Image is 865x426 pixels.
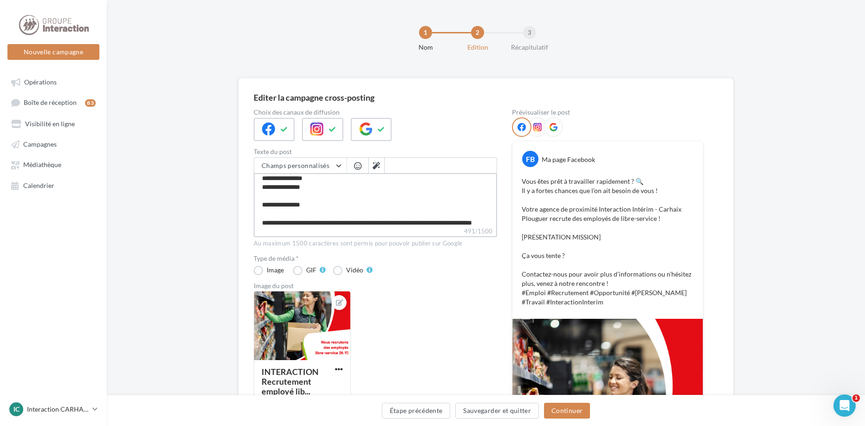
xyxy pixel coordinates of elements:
label: 491/1500 [254,226,497,237]
button: Continuer [544,403,590,419]
label: Texte du post [254,148,497,155]
span: 1 [852,394,860,402]
div: INTERACTION Recrutement employé lib... [262,367,319,396]
span: Campagnes [23,140,57,148]
div: FB [522,151,538,167]
span: Médiathèque [23,161,61,169]
a: Visibilité en ligne [6,115,101,132]
div: Au maximum 1500 caractères sont permis pour pouvoir publier sur Google [254,239,497,248]
a: Campagnes [6,136,101,152]
div: 3 [523,26,536,39]
iframe: Intercom live chat [833,394,856,417]
div: Nom [396,43,455,52]
button: Champs personnalisés [254,158,347,174]
div: Image [267,267,284,273]
p: Interaction CARHAIX [27,405,89,414]
a: Opérations [6,73,101,90]
span: IC [13,405,20,414]
div: GIF [306,267,316,273]
label: Type de média * [254,255,497,262]
span: Opérations [24,78,57,86]
div: Editer la campagne cross-posting [254,93,374,102]
div: 2 [471,26,484,39]
div: Prévisualiser le post [512,109,703,116]
button: Sauvegarder et quitter [455,403,539,419]
span: Calendrier [23,181,54,189]
a: IC Interaction CARHAIX [7,400,99,418]
span: Champs personnalisés [262,161,329,169]
div: Vidéo [346,267,363,273]
span: Visibilité en ligne [25,120,75,128]
div: 83 [85,99,96,107]
span: Boîte de réception [24,99,77,107]
label: Choix des canaux de diffusion [254,109,497,116]
div: Récapitulatif [500,43,559,52]
a: Calendrier [6,177,101,194]
div: Edition [448,43,507,52]
button: Étape précédente [382,403,451,419]
button: Nouvelle campagne [7,44,99,60]
p: Vous êtes prêt à travailler rapidement ? 🔍 Il y a fortes chances que l'on ait besoin de vous ! Vo... [522,177,694,307]
div: Image du post [254,283,497,289]
div: Ma page Facebook [542,155,595,164]
div: 1 [419,26,432,39]
a: Médiathèque [6,156,101,173]
a: Boîte de réception83 [6,94,101,111]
